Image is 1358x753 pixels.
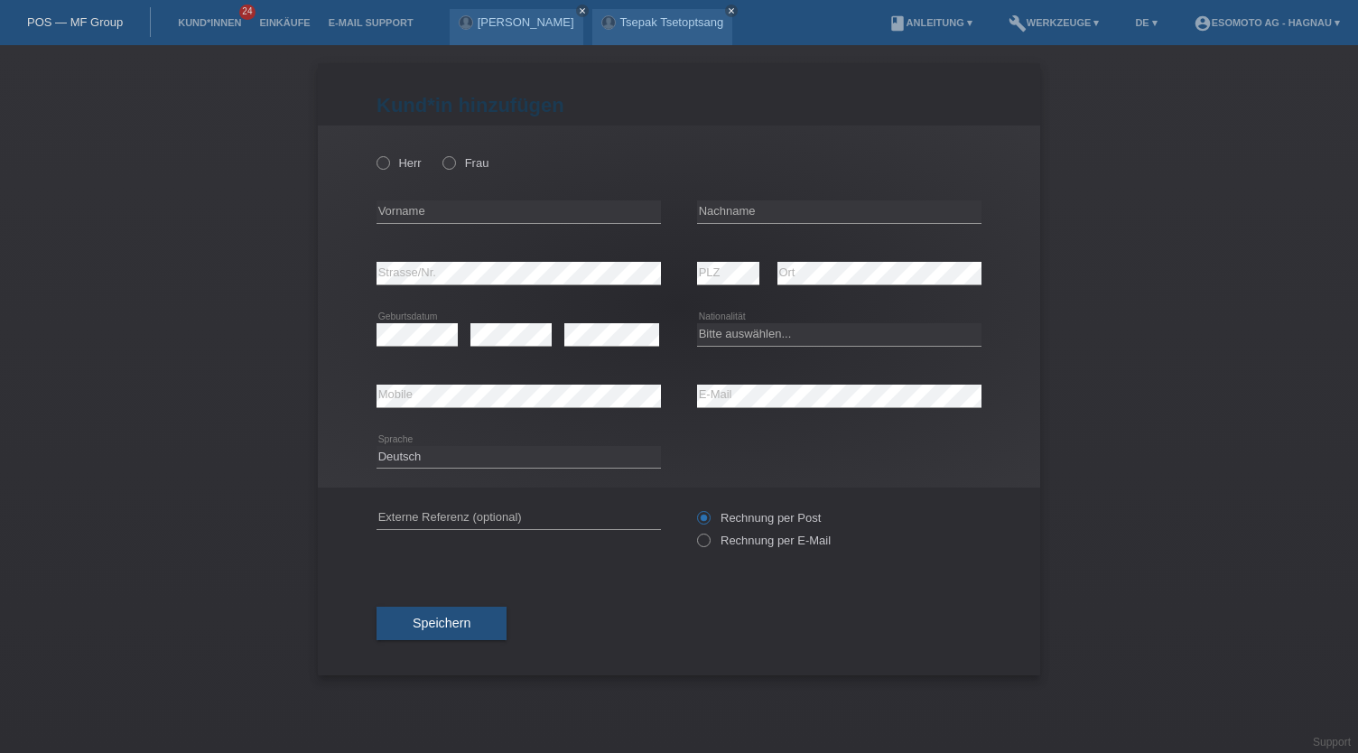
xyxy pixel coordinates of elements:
[442,156,488,170] label: Frau
[697,511,709,534] input: Rechnung per Post
[620,15,724,29] a: Tsepak Tsetoptsang
[1126,17,1166,28] a: DE ▾
[888,14,907,33] i: book
[725,5,738,17] a: close
[377,156,422,170] label: Herr
[697,534,709,556] input: Rechnung per E-Mail
[413,616,470,630] span: Speichern
[442,156,454,168] input: Frau
[377,94,981,116] h1: Kund*in hinzufügen
[377,156,388,168] input: Herr
[478,15,574,29] a: [PERSON_NAME]
[1194,14,1212,33] i: account_circle
[576,5,589,17] a: close
[377,607,507,641] button: Speichern
[727,6,736,15] i: close
[1185,17,1349,28] a: account_circleEsomoto AG - Hagnau ▾
[1313,736,1351,748] a: Support
[879,17,981,28] a: bookAnleitung ▾
[1000,17,1109,28] a: buildWerkzeuge ▾
[169,17,250,28] a: Kund*innen
[1009,14,1027,33] i: build
[239,5,256,20] span: 24
[697,534,831,547] label: Rechnung per E-Mail
[697,511,821,525] label: Rechnung per Post
[250,17,319,28] a: Einkäufe
[578,6,587,15] i: close
[27,15,123,29] a: POS — MF Group
[320,17,423,28] a: E-Mail Support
